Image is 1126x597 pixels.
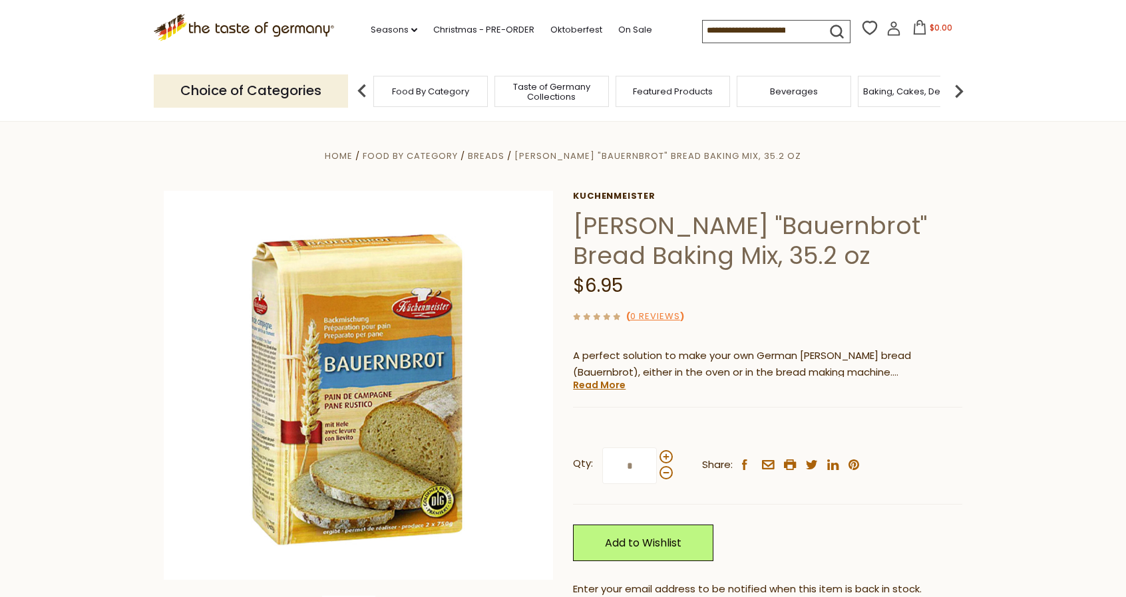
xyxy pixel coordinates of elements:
a: Kuchenmeister [573,191,962,201]
h1: [PERSON_NAME] "Bauernbrot" Bread Baking Mix, 35.2 oz [573,211,962,271]
a: 0 Reviews [630,310,680,324]
a: Breads [468,150,504,162]
a: Baking, Cakes, Desserts [863,86,966,96]
a: [PERSON_NAME] "Bauernbrot" Bread Baking Mix, 35.2 oz [514,150,801,162]
a: Featured Products [633,86,713,96]
a: Add to Wishlist [573,525,713,561]
a: Oktoberfest [550,23,602,37]
span: ( ) [626,310,684,322]
img: next arrow [946,78,972,104]
img: Kuchenmeister Bauernbrot Bread Baking Mix [164,191,553,580]
a: Home [325,150,353,162]
a: Beverages [770,86,818,96]
a: Food By Category [392,86,469,96]
span: $6.95 [573,273,623,298]
span: $0.00 [930,22,952,33]
a: Christmas - PRE-ORDER [433,23,534,37]
a: Seasons [371,23,417,37]
a: Taste of Germany Collections [498,82,605,102]
strong: Qty: [573,455,593,472]
a: Food By Category [363,150,458,162]
p: Choice of Categories [154,74,348,107]
span: Share: [702,457,733,473]
img: previous arrow [349,78,375,104]
input: Qty: [602,447,657,484]
p: A perfect solution to make your own German [PERSON_NAME] bread (Bauernbrot), either in the oven o... [573,348,962,381]
a: Read More [573,378,626,392]
button: $0.00 [904,20,960,40]
a: On Sale [618,23,652,37]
